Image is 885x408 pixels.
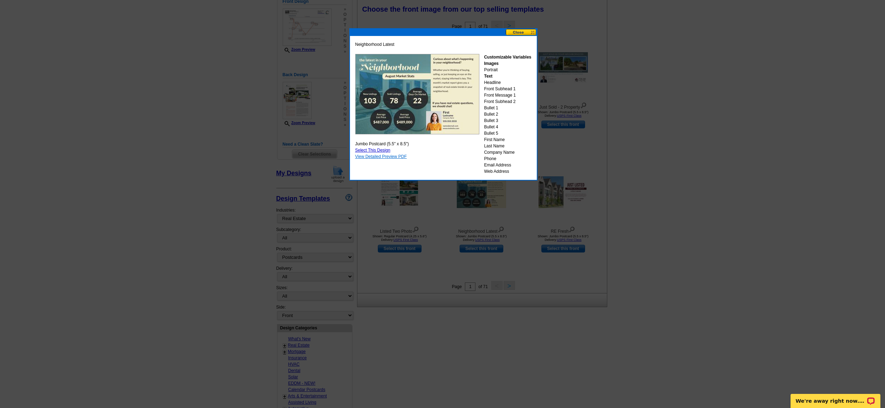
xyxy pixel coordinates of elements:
span: Jumbo Postcard (5.5" x 8.5") [355,141,409,147]
div: Portrait Headline Front Subhead 1 Front Message 1 Front Subhead 2 Bullet 1 Bullet 2 Bullet 3 Bull... [484,54,531,175]
iframe: LiveChat chat widget [786,386,885,408]
strong: Text [484,74,492,79]
a: Select This Design [355,148,391,153]
span: Neighborhood Latest [355,41,394,48]
strong: Images [484,61,498,66]
img: GENPJF_LatestNeighborhood_All.jpg [355,54,479,134]
a: View Detailed Preview PDF [355,154,407,159]
strong: Customizable Variables [484,55,531,60]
